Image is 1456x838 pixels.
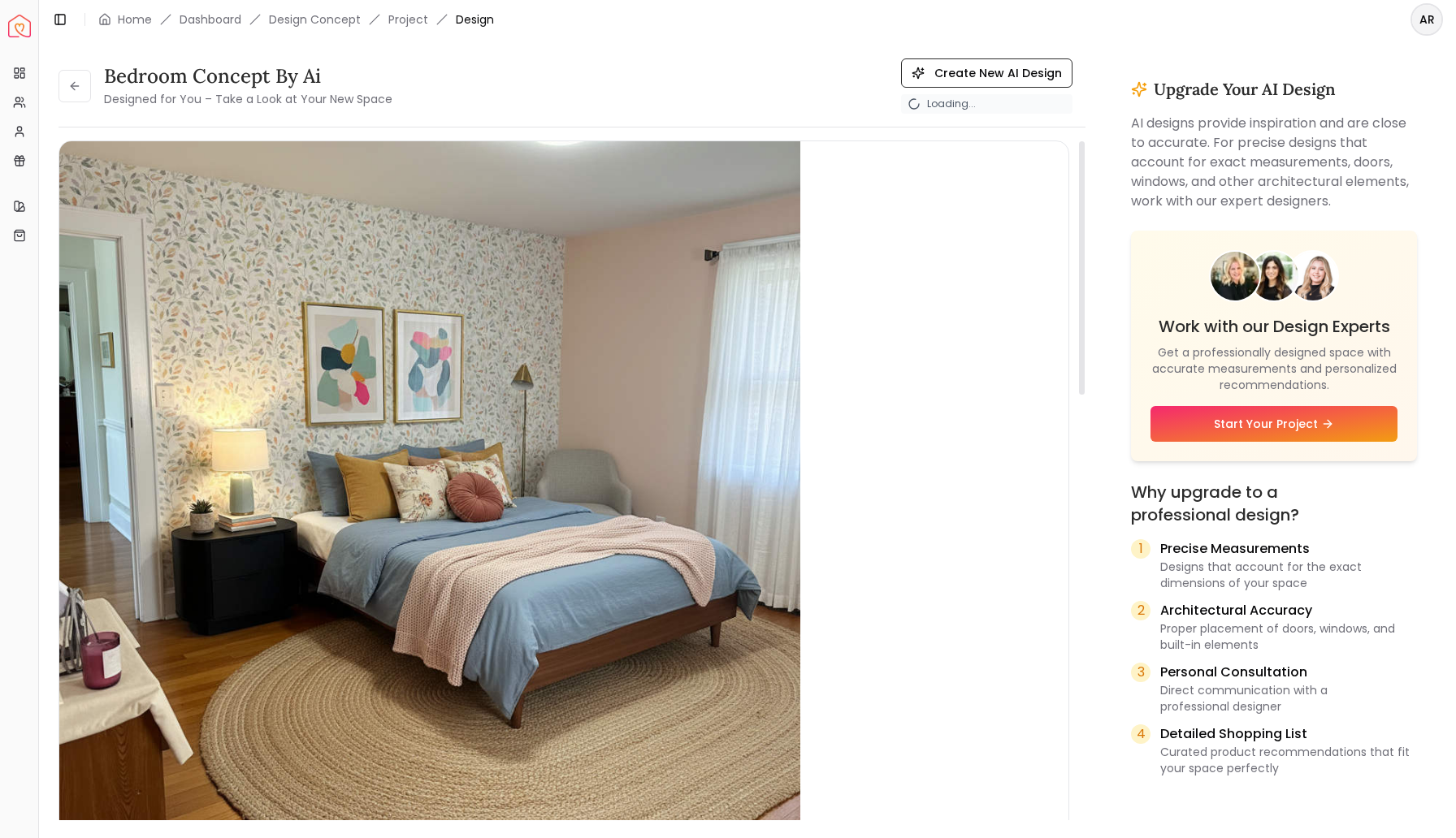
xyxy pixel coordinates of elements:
[1131,601,1150,620] div: 2
[1160,724,1417,744] p: Detailed Shopping List
[456,11,494,28] span: Design
[927,97,976,110] span: Loading...
[1160,620,1417,653] p: Proper placement of doors, windows, and built-in elements
[1150,315,1397,338] h4: Work with our Design Experts
[269,11,361,28] li: Design Concept
[1412,5,1441,34] span: AR
[98,11,494,28] nav: breadcrumb
[1160,682,1417,715] p: Direct communication with a professional designer
[8,15,31,37] a: Spacejoy
[1154,78,1336,101] h3: Upgrade Your AI Design
[1131,724,1150,744] div: 4
[118,11,152,28] a: Home
[1289,252,1337,307] img: Designer 3
[1160,744,1417,776] p: Curated product recommendations that fit your space perfectly
[1131,114,1417,211] p: AI designs provide inspiration and are close to accurate. For precise designs that account for ex...
[1150,344,1397,393] p: Get a professionally designed space with accurate measurements and personalized recommendations.
[901,58,1072,88] button: Create New AI Design
[1160,601,1417,620] p: Architectural Accuracy
[1410,3,1443,36] button: AR
[104,63,392,89] h3: bedroom concept by ai
[1160,539,1417,559] p: Precise Measurements
[1211,252,1259,325] img: Designer 1
[1131,481,1417,526] h4: Why upgrade to a professional design?
[1150,406,1397,442] a: Start Your Project
[1160,663,1417,682] p: Personal Consultation
[1131,663,1150,682] div: 3
[104,91,392,107] small: Designed for You – Take a Look at Your New Space
[1131,539,1150,559] div: 1
[8,15,31,37] img: Spacejoy Logo
[1160,559,1417,591] p: Designs that account for the exact dimensions of your space
[180,11,241,28] a: Dashboard
[1250,252,1298,322] img: Designer 2
[388,11,428,28] a: Project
